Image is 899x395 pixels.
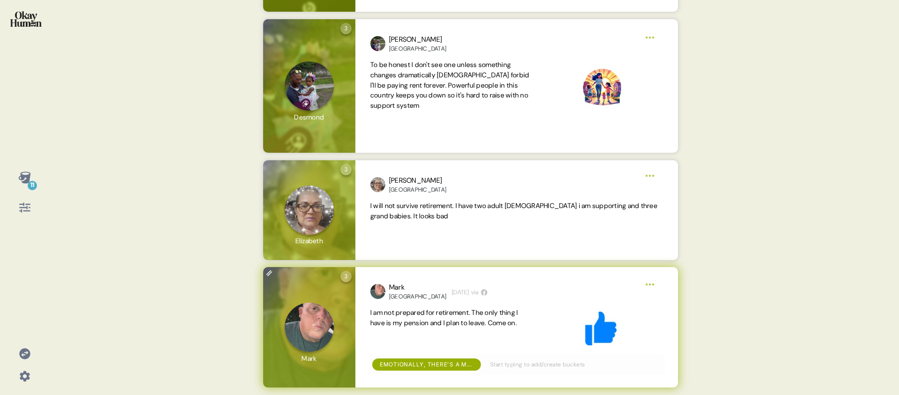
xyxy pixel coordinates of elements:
[389,175,446,186] div: [PERSON_NAME]
[370,177,385,192] img: profilepic_24621272254174044.jpg
[370,201,657,220] span: I will not survive retirement. I have two adult [DEMOGRAPHIC_DATA] i am supporting and three gran...
[389,186,446,194] div: [GEOGRAPHIC_DATA]
[471,288,479,297] span: via
[389,45,446,52] div: [GEOGRAPHIC_DATA]
[485,359,661,370] input: Start typing to add/create buckets
[389,34,446,45] div: [PERSON_NAME]
[389,293,446,300] div: [GEOGRAPHIC_DATA]
[585,312,619,345] img: User response
[370,284,385,299] img: profilepic_24991925070391154.jpg
[10,11,42,27] img: okayhuman.3b1b6348.png
[340,271,352,282] div: 3
[380,360,473,369] div: Emotionally, there's a movement from excitement, to nervousness, to certainty - for better or worse.
[389,282,446,293] div: Mark
[370,308,518,327] span: I am not prepared for retirement. The only thing I have is my pension and I plan to leave. Come on.
[370,60,530,110] span: To be honest I don't see one unless something changes dramatically [DEMOGRAPHIC_DATA] forbid I'll...
[370,36,385,51] img: profilepic_24711945158438825.jpg
[452,288,469,297] time: [DATE]
[579,64,626,111] img: User response
[340,164,352,175] div: 3
[340,23,352,34] div: 3
[28,181,37,190] div: 11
